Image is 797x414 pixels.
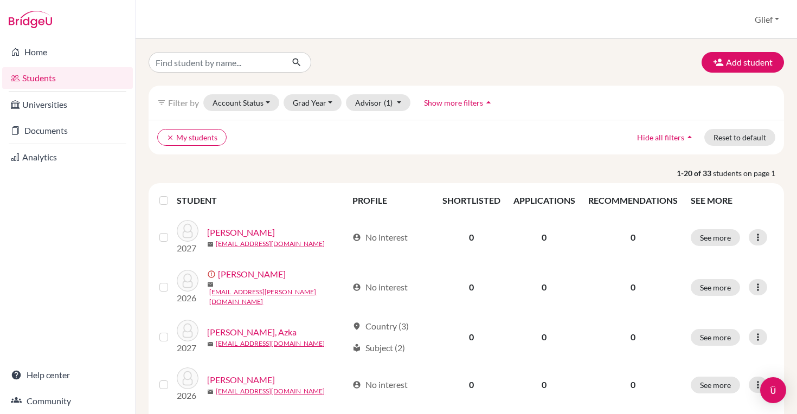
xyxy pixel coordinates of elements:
p: 2027 [177,341,198,354]
a: Community [2,390,133,412]
p: 0 [588,231,678,244]
p: 2026 [177,292,198,305]
a: Analytics [2,146,133,168]
button: Reset to default [704,129,775,146]
p: 0 [588,281,678,294]
button: Add student [702,52,784,73]
span: local_library [352,344,361,352]
button: Advisor(1) [346,94,410,111]
td: 0 [507,214,582,261]
span: Show more filters [424,98,483,107]
div: No interest [352,281,408,294]
span: account_circle [352,283,361,292]
th: STUDENT [177,187,345,214]
button: Grad Year [284,94,342,111]
i: arrow_drop_up [684,132,695,143]
button: Hide all filtersarrow_drop_up [628,129,704,146]
span: Filter by [168,98,199,108]
button: See more [691,229,740,246]
button: See more [691,329,740,346]
td: 0 [507,261,582,313]
button: See more [691,377,740,393]
span: error_outline [207,270,218,279]
i: arrow_drop_up [483,97,494,108]
td: 0 [436,261,507,313]
img: Aditya, Geraldy [177,220,198,242]
td: 0 [436,214,507,261]
td: 0 [436,313,507,361]
div: Subject (2) [352,341,405,354]
img: Alejandro, Emanuelle [177,270,198,292]
i: filter_list [157,98,166,107]
a: [EMAIL_ADDRESS][PERSON_NAME][DOMAIN_NAME] [209,287,347,307]
a: Universities [2,94,133,115]
div: Country (3) [352,320,409,333]
button: Glief [750,9,784,30]
div: No interest [352,231,408,244]
a: Home [2,41,133,63]
span: location_on [352,322,361,331]
span: Hide all filters [637,133,684,142]
a: Students [2,67,133,89]
span: mail [207,281,214,288]
td: 0 [436,361,507,409]
td: 0 [507,361,582,409]
td: 0 [507,313,582,361]
a: [PERSON_NAME], Azka [207,326,297,339]
button: clearMy students [157,129,227,146]
span: mail [207,389,214,395]
input: Find student by name... [149,52,283,73]
p: 0 [588,331,678,344]
th: SHORTLISTED [436,187,507,214]
img: Allesandro Kadarusman, Clement [177,367,198,389]
span: account_circle [352,380,361,389]
span: account_circle [352,233,361,242]
div: Open Intercom Messenger [760,377,786,403]
a: Help center [2,364,133,386]
i: clear [166,134,174,141]
button: Show more filtersarrow_drop_up [415,94,503,111]
p: 0 [588,378,678,391]
img: Bridge-U [9,11,52,28]
th: APPLICATIONS [507,187,582,214]
button: See more [691,279,740,296]
th: SEE MORE [684,187,780,214]
div: No interest [352,378,408,391]
a: [PERSON_NAME] [218,268,286,281]
th: PROFILE [346,187,436,214]
p: 2027 [177,242,198,255]
button: Account Status [203,94,279,111]
p: 2026 [177,389,198,402]
a: [EMAIL_ADDRESS][DOMAIN_NAME] [216,239,325,249]
span: mail [207,241,214,248]
span: students on page 1 [713,167,784,179]
img: Alfimayra, Azka [177,320,198,341]
a: [EMAIL_ADDRESS][DOMAIN_NAME] [216,386,325,396]
th: RECOMMENDATIONS [582,187,684,214]
span: (1) [384,98,393,107]
a: [PERSON_NAME] [207,373,275,386]
a: [PERSON_NAME] [207,226,275,239]
span: mail [207,341,214,347]
strong: 1-20 of 33 [677,167,713,179]
a: Documents [2,120,133,141]
a: [EMAIL_ADDRESS][DOMAIN_NAME] [216,339,325,348]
